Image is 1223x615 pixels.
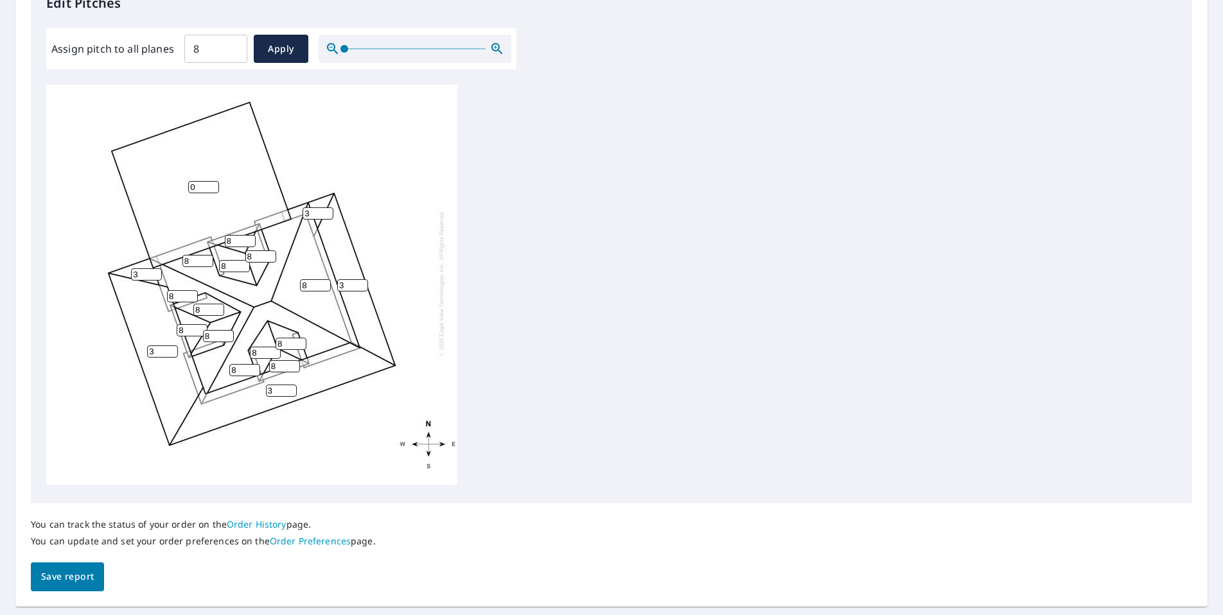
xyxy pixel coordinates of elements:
span: Apply [264,41,298,57]
input: 00.0 [184,31,247,67]
a: Order Preferences [270,535,351,547]
label: Assign pitch to all planes [51,41,174,56]
a: Order History [227,518,286,530]
span: Save report [41,569,94,585]
button: Save report [31,562,104,591]
button: Apply [254,35,308,63]
p: You can update and set your order preferences on the page. [31,535,376,547]
p: You can track the status of your order on the page. [31,519,376,530]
